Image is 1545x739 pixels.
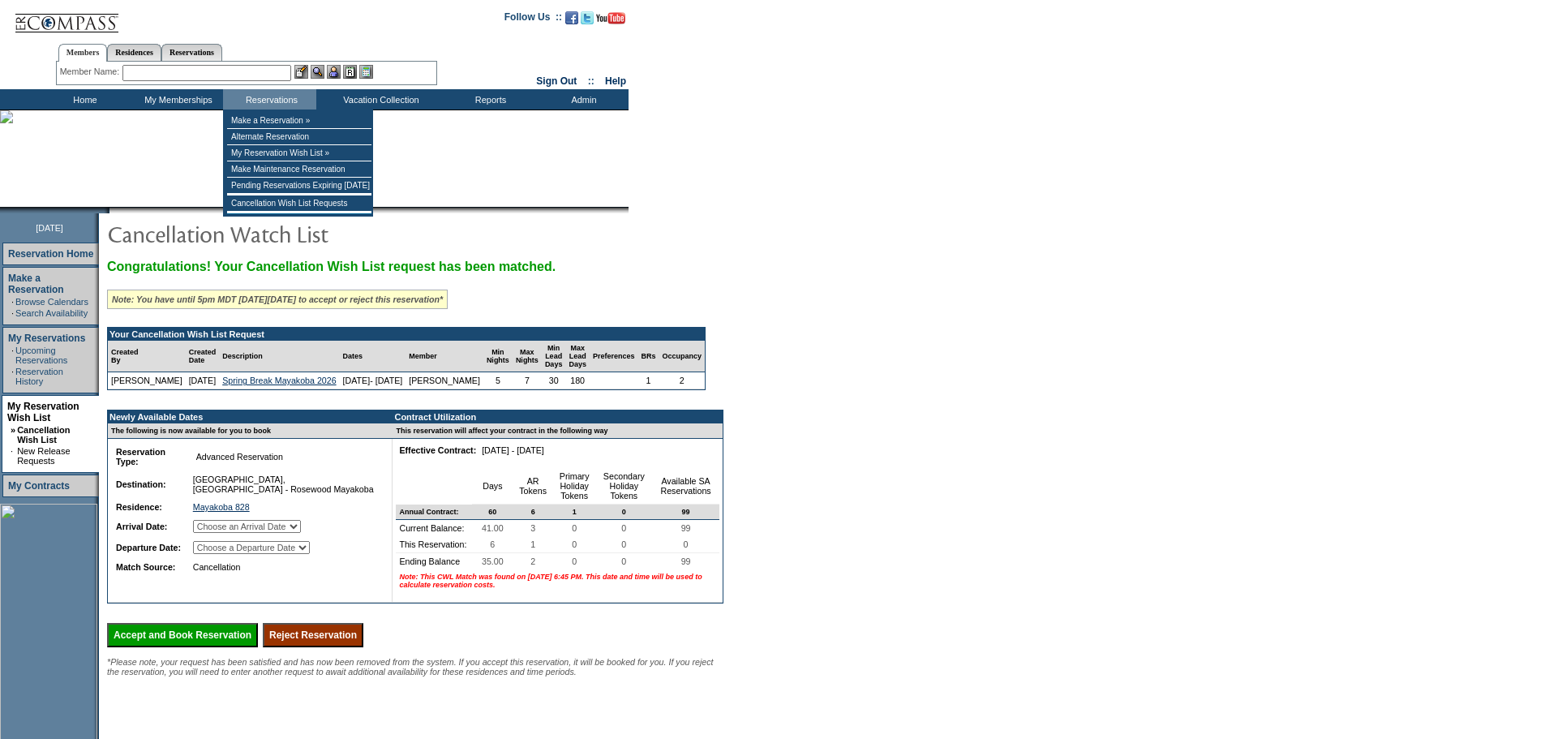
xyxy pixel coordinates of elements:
a: My Contracts [8,480,70,492]
span: :: [588,75,594,87]
img: Become our fan on Facebook [565,11,578,24]
span: [DATE] [36,223,63,233]
td: · [11,446,15,466]
td: Newly Available Dates [108,410,383,423]
span: 2 [527,553,539,569]
td: Description [219,341,339,372]
td: Secondary Holiday Tokens [596,468,653,505]
a: My Reservation Wish List [7,401,79,423]
td: 5 [483,372,513,389]
span: 99 [678,520,694,536]
span: 0 [569,553,580,569]
span: 3 [527,520,539,536]
span: 1 [569,505,580,519]
span: 0 [569,536,580,552]
td: Make a Reservation » [227,113,371,129]
a: Mayakoba 828 [193,502,250,512]
td: Preferences [590,341,638,372]
td: Min Lead Days [542,341,566,372]
span: 0 [619,505,629,519]
td: Vacation Collection [316,89,442,110]
span: 1 [527,536,539,552]
a: Follow us on Twitter [581,16,594,26]
b: Arrival Date: [116,522,167,531]
td: 7 [513,372,542,389]
img: blank.gif [109,207,111,213]
td: Annual Contract: [396,505,472,520]
span: 6 [528,505,539,519]
a: Reservation History [15,367,63,386]
span: 0 [618,536,629,552]
div: Member Name: [60,65,122,79]
td: 1 [637,372,659,389]
td: Days [472,468,513,505]
td: Min Nights [483,341,513,372]
td: · [11,297,14,307]
a: Members [58,44,108,62]
b: Reservation Type: [116,447,165,466]
td: The following is now available for you to book [108,423,383,439]
a: Make a Reservation [8,273,64,295]
td: [GEOGRAPHIC_DATA], [GEOGRAPHIC_DATA] - Rosewood Mayakoba [190,471,379,497]
span: 0 [680,536,692,552]
b: Match Source: [116,562,175,572]
img: Follow us on Twitter [581,11,594,24]
td: 180 [565,372,590,389]
td: · [11,367,14,386]
td: [DATE] [186,372,220,389]
img: pgTtlCancellationNotification.gif [107,217,431,250]
td: My Reservation Wish List » [227,145,371,161]
td: Reports [442,89,535,110]
span: 0 [569,520,580,536]
b: Effective Contract: [399,445,476,455]
td: Max Nights [513,341,542,372]
a: Cancellation Wish List [17,425,70,445]
b: Destination: [116,479,166,489]
td: Reservations [223,89,316,110]
a: Reservations [161,44,222,61]
td: Member [406,341,483,372]
b: Residence: [116,502,162,512]
td: Alternate Reservation [227,129,371,145]
td: · [11,346,14,365]
span: 6 [487,536,498,552]
a: Residences [107,44,161,61]
img: View [311,65,324,79]
span: 41.00 [479,520,507,536]
span: 99 [679,505,693,519]
img: Reservations [343,65,357,79]
td: Follow Us :: [504,10,562,29]
a: Sign Out [536,75,577,87]
img: Impersonate [327,65,341,79]
td: [PERSON_NAME] [406,372,483,389]
a: Become our fan on Facebook [565,16,578,26]
input: Reject Reservation [263,623,363,647]
span: Advanced Reservation [193,449,286,465]
td: Ending Balance [396,553,472,569]
td: Note: This CWL Match was found on [DATE] 6:45 PM. This date and time will be used to calculate re... [396,569,719,592]
b: Departure Date: [116,543,181,552]
td: Current Balance: [396,520,472,536]
img: promoShadowLeftCorner.gif [104,207,109,213]
td: [DATE]- [DATE] [340,372,406,389]
td: Created Date [186,341,220,372]
td: Contract Utilization [393,410,723,423]
td: This reservation will affect your contract in the following way [393,423,723,439]
td: Created By [108,341,186,372]
td: Pending Reservations Expiring [DATE] [227,178,371,194]
td: My Memberships [130,89,223,110]
img: b_edit.gif [294,65,308,79]
td: AR Tokens [513,468,553,505]
td: Home [36,89,130,110]
td: Admin [535,89,629,110]
a: Upcoming Reservations [15,346,67,365]
a: Subscribe to our YouTube Channel [596,16,625,26]
a: Reservation Home [8,248,93,260]
a: Search Availability [15,308,88,318]
span: 99 [678,553,694,569]
img: Subscribe to our YouTube Channel [596,12,625,24]
td: · [11,308,14,318]
img: b_calculator.gif [359,65,373,79]
td: Max Lead Days [565,341,590,372]
i: Note: You have until 5pm MDT [DATE][DATE] to accept or reject this reservation* [112,294,443,304]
